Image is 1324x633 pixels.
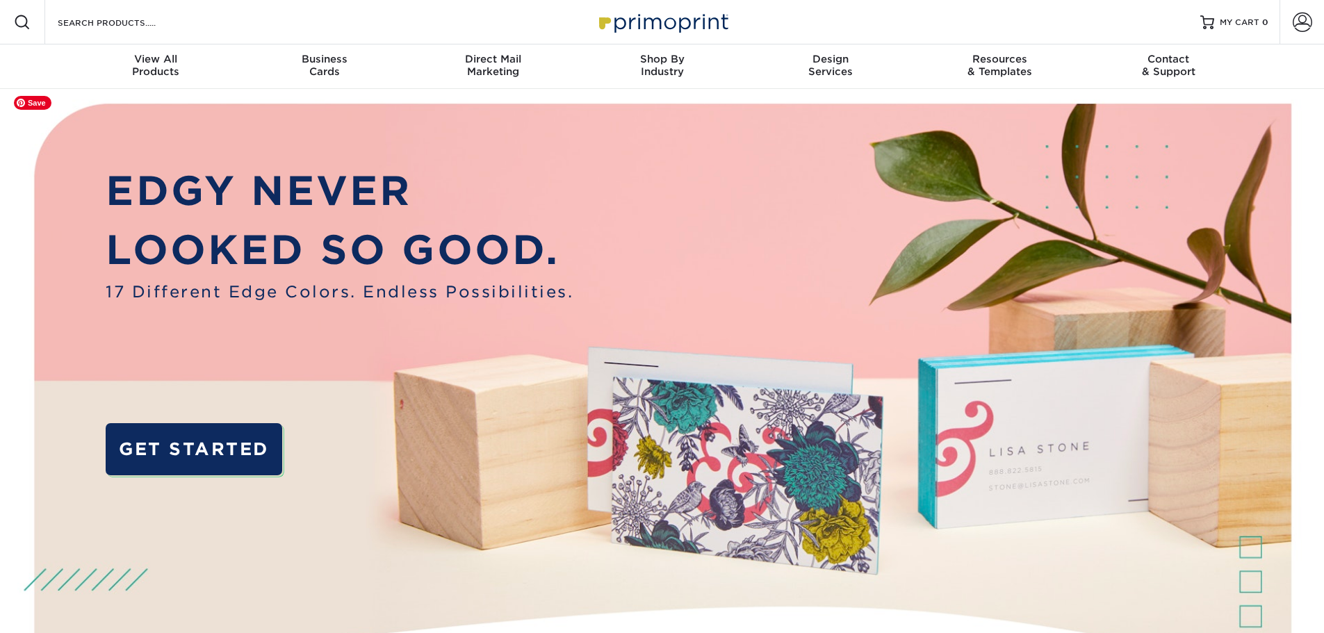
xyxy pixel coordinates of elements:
div: Products [72,53,240,78]
span: View All [72,53,240,65]
div: Marketing [409,53,578,78]
span: Direct Mail [409,53,578,65]
a: Direct MailMarketing [409,44,578,89]
span: 0 [1262,17,1268,27]
a: Contact& Support [1084,44,1253,89]
a: View AllProducts [72,44,240,89]
span: 17 Different Edge Colors. Endless Possibilities. [106,280,573,304]
a: BusinessCards [240,44,409,89]
img: Primoprint [593,7,732,37]
p: EDGY NEVER [106,161,573,221]
span: Shop By [578,53,746,65]
div: Industry [578,53,746,78]
input: SEARCH PRODUCTS..... [56,14,192,31]
p: LOOKED SO GOOD. [106,220,573,280]
span: MY CART [1220,17,1259,28]
div: Services [746,53,915,78]
span: Resources [915,53,1084,65]
div: & Support [1084,53,1253,78]
span: Save [14,96,51,110]
span: Contact [1084,53,1253,65]
div: Cards [240,53,409,78]
a: DesignServices [746,44,915,89]
span: Design [746,53,915,65]
div: & Templates [915,53,1084,78]
a: Shop ByIndustry [578,44,746,89]
a: GET STARTED [106,423,281,475]
a: Resources& Templates [915,44,1084,89]
span: Business [240,53,409,65]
